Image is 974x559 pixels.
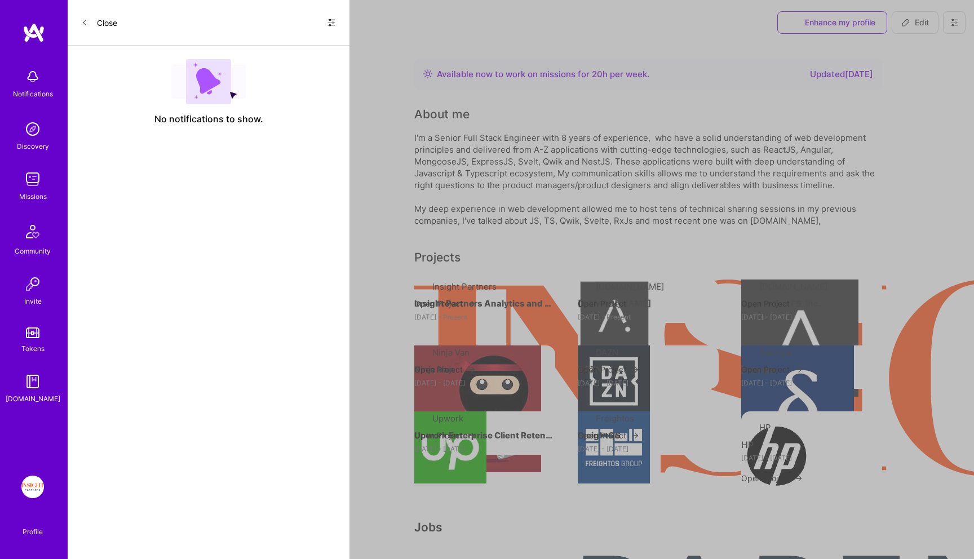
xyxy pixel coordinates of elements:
[13,88,53,100] div: Notifications
[21,65,44,88] img: bell
[15,245,51,257] div: Community
[21,118,44,140] img: discovery
[81,14,117,32] button: Close
[19,218,46,245] img: Community
[23,23,45,43] img: logo
[19,190,47,202] div: Missions
[6,393,60,405] div: [DOMAIN_NAME]
[154,113,263,125] span: No notifications to show.
[171,59,246,104] img: empty
[24,295,42,307] div: Invite
[19,476,47,498] a: Insight Partners: Data & AI - Sourcing
[19,514,47,536] a: Profile
[23,526,43,536] div: Profile
[21,168,44,190] img: teamwork
[21,476,44,498] img: Insight Partners: Data & AI - Sourcing
[21,370,44,393] img: guide book
[26,327,39,338] img: tokens
[21,273,44,295] img: Invite
[21,343,45,354] div: Tokens
[17,140,49,152] div: Discovery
